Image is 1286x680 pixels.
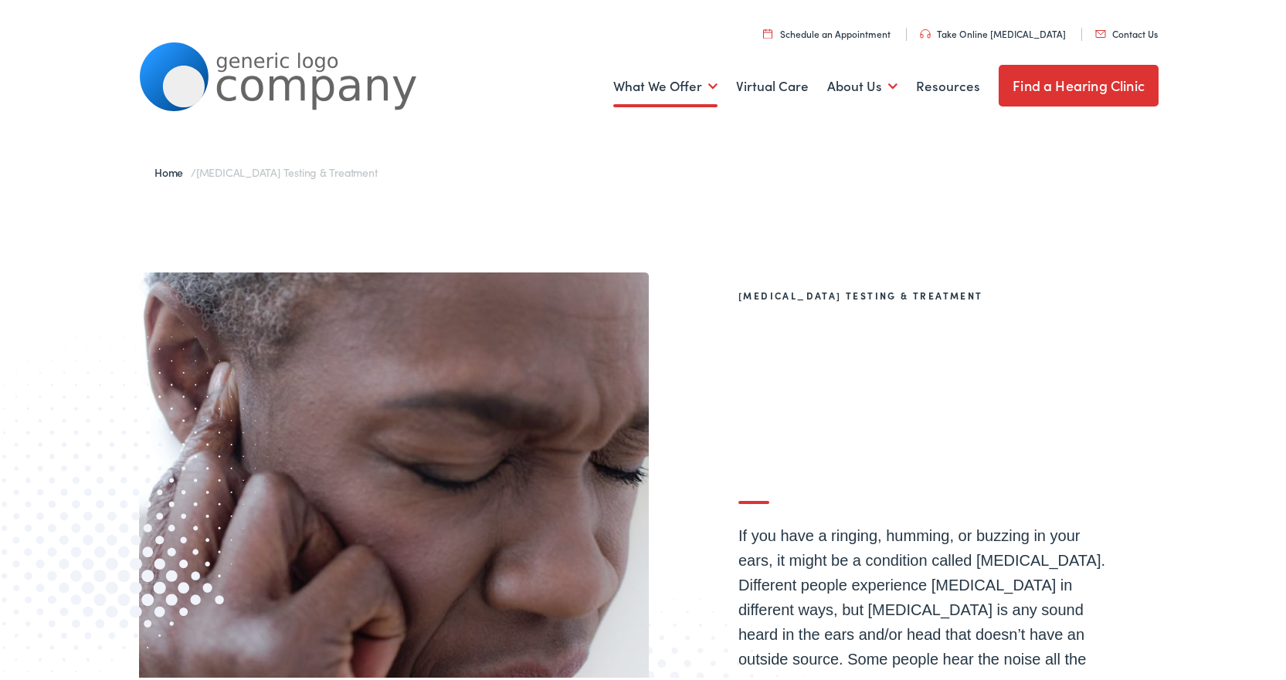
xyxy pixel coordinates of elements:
a: Contact Us [1095,24,1158,37]
a: What We Offer [613,55,718,112]
a: Virtual Care [736,55,809,112]
a: Home [154,161,191,177]
span: [MEDICAL_DATA]? [738,374,1119,425]
span: help. [896,431,994,482]
a: Resources [916,55,980,112]
span: [MEDICAL_DATA] Testing & Treatment [196,161,378,177]
span: / [154,161,377,177]
span: from [934,318,1033,369]
img: utility icon [920,26,931,36]
a: Schedule an Appointment [763,24,891,37]
span: Suffering [738,318,923,369]
a: About Us [827,55,897,112]
img: utility icon [763,25,772,36]
span: We [738,431,802,482]
h2: [MEDICAL_DATA] Testing & Treatment [738,287,1109,298]
a: Take Online [MEDICAL_DATA] [920,24,1066,37]
img: utility icon [1095,27,1106,35]
a: Find a Hearing Clinic [999,62,1159,103]
span: can [813,431,885,482]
